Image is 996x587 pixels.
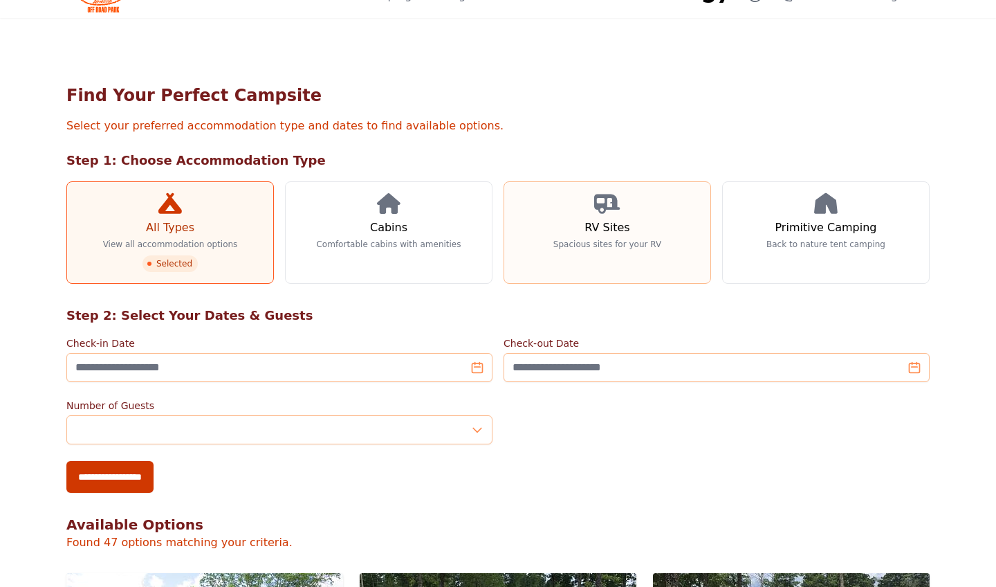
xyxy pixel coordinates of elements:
[66,336,492,350] label: Check-in Date
[722,181,930,284] a: Primitive Camping Back to nature tent camping
[142,255,198,272] span: Selected
[285,181,492,284] a: Cabins Comfortable cabins with amenities
[66,84,930,107] h1: Find Your Perfect Campsite
[504,181,711,284] a: RV Sites Spacious sites for your RV
[766,239,885,250] p: Back to nature tent camping
[316,239,461,250] p: Comfortable cabins with amenities
[66,181,274,284] a: All Types View all accommodation options Selected
[66,515,930,534] h2: Available Options
[370,219,407,236] h3: Cabins
[103,239,238,250] p: View all accommodation options
[66,399,492,413] label: Number of Guests
[66,118,930,134] p: Select your preferred accommodation type and dates to find available options.
[146,219,194,236] h3: All Types
[66,534,930,551] p: Found 47 options matching your criteria.
[775,219,877,236] h3: Primitive Camping
[504,336,930,350] label: Check-out Date
[66,151,930,170] h2: Step 1: Choose Accommodation Type
[553,239,661,250] p: Spacious sites for your RV
[66,306,930,325] h2: Step 2: Select Your Dates & Guests
[584,219,629,236] h3: RV Sites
